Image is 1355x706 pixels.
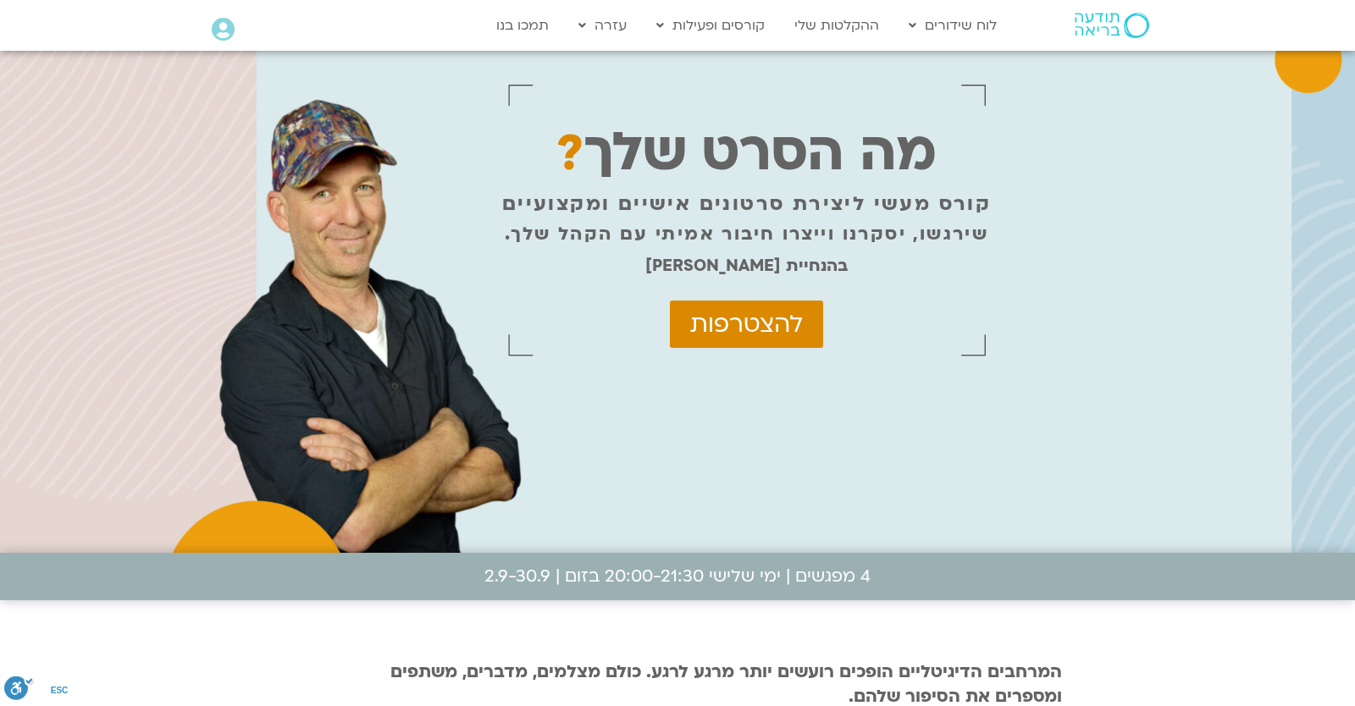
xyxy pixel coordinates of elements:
a: להצטרפות [670,301,823,348]
p: שירגשו, יסקרנו וייצרו חיבור אמיתי עם הקהל שלך. [505,223,988,245]
a: לוח שידורים [900,9,1005,41]
p: 4 מפגשים | ימי שלישי 20:00-21:30 בזום | 2.9-30.9 [484,566,871,587]
a: ההקלטות שלי [786,9,888,41]
a: תמכו בנו [488,9,557,41]
p: מה הסרט שלך [556,142,937,164]
p: קורס מעשי ליצירת סרטונים אישיים ומקצועיים [502,193,991,215]
strong: בהנחיית [PERSON_NAME] [645,255,848,277]
img: תודעה בריאה [1075,13,1149,38]
a: קורסים ופעילות [648,9,773,41]
span: ? [556,120,583,187]
span: להצטרפות [690,311,803,338]
a: עזרה [570,9,635,41]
